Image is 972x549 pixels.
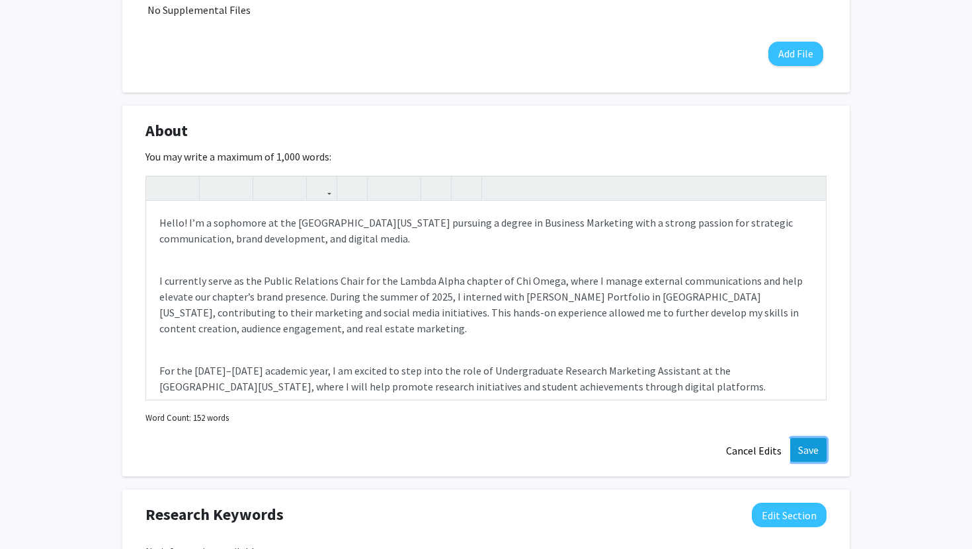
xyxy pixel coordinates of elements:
label: You may write a maximum of 1,000 words: [145,149,331,165]
button: Save [790,438,827,462]
button: Cancel Edits [717,438,790,463]
button: Fullscreen [799,176,823,200]
button: Emphasis (Ctrl + I) [226,176,249,200]
button: Edit Research Keywords [752,503,827,527]
button: Superscript [257,176,280,200]
p: Hello! I’m a sophomore at the [GEOGRAPHIC_DATA][US_STATE] pursuing a degree in Business Marketing... [159,215,813,246]
button: Subscript [280,176,303,200]
span: About [145,119,188,143]
p: For the [DATE]–[DATE] academic year, I am excited to step into the role of Undergraduate Research... [159,363,813,394]
div: No Supplemental Files [147,2,825,18]
div: Note to users with screen readers: Please deactivate our accessibility plugin for this page as it... [146,201,826,400]
p: I currently serve as the Public Relations Chair for the Lambda Alpha chapter of Chi Omega, where ... [159,273,813,336]
button: Unordered list [371,176,394,200]
iframe: Chat [10,490,56,539]
button: Remove format [425,176,448,200]
button: Redo (Ctrl + Y) [173,176,196,200]
small: Word Count: 152 words [145,412,229,424]
button: Link [310,176,333,200]
button: Insert Image [341,176,364,200]
button: Insert horizontal rule [455,176,478,200]
button: Add File [768,42,823,66]
span: Research Keywords [145,503,284,527]
button: Undo (Ctrl + Z) [149,176,173,200]
button: Ordered list [394,176,417,200]
button: Strong (Ctrl + B) [203,176,226,200]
